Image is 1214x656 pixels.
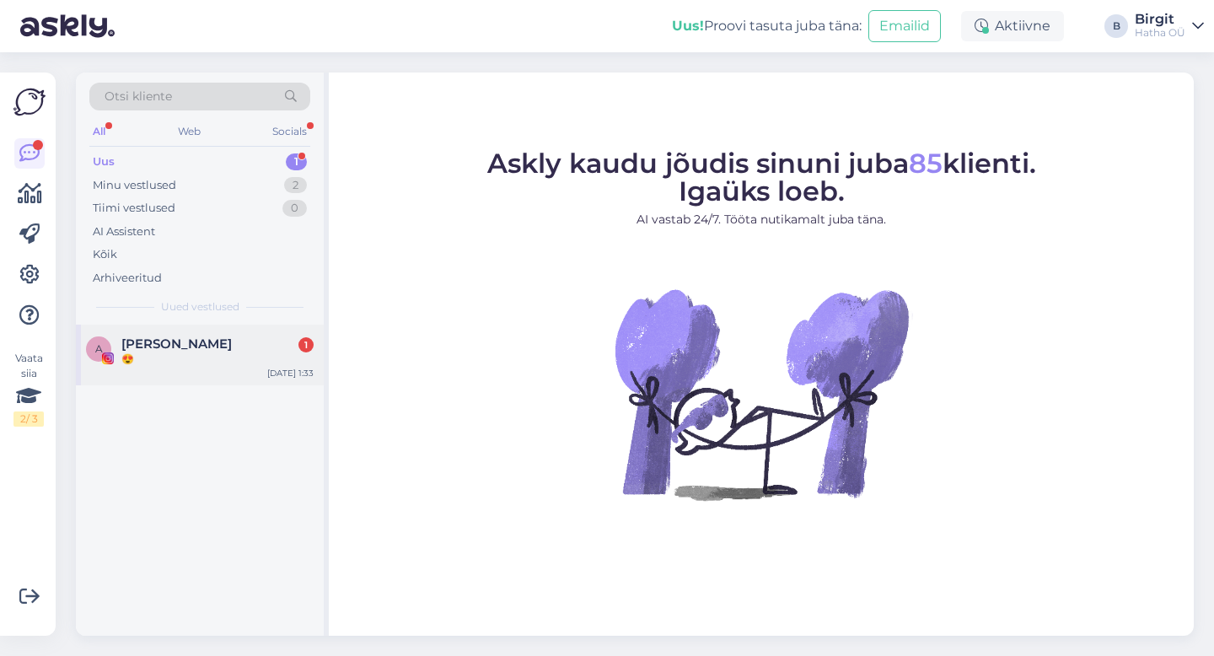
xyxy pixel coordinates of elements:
span: A [95,342,103,355]
span: 85 [909,147,943,180]
div: Aktiivne [961,11,1064,41]
span: Askly kaudu jõudis sinuni juba klienti. Igaüks loeb. [487,147,1036,207]
div: Web [175,121,204,142]
span: Otsi kliente [105,88,172,105]
div: Tiimi vestlused [93,200,175,217]
img: No Chat active [610,242,913,546]
span: Uued vestlused [161,299,239,315]
div: Uus [93,153,115,170]
span: Anastasia Kirn [121,336,232,352]
div: Birgit [1135,13,1185,26]
div: 😍 [121,352,314,367]
img: Askly Logo [13,86,46,118]
div: 2 [284,177,307,194]
p: AI vastab 24/7. Tööta nutikamalt juba täna. [487,211,1036,229]
div: Kõik [93,246,117,263]
div: AI Assistent [93,223,155,240]
button: Emailid [868,10,941,42]
div: 1 [286,153,307,170]
div: 1 [298,337,314,352]
div: 2 / 3 [13,411,44,427]
div: B [1104,14,1128,38]
div: Minu vestlused [93,177,176,194]
div: All [89,121,109,142]
b: Uus! [672,18,704,34]
div: Hatha OÜ [1135,26,1185,40]
div: Proovi tasuta juba täna: [672,16,862,36]
div: 0 [282,200,307,217]
div: Socials [269,121,310,142]
div: Arhiveeritud [93,270,162,287]
div: [DATE] 1:33 [267,367,314,379]
div: Vaata siia [13,351,44,427]
a: BirgitHatha OÜ [1135,13,1204,40]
